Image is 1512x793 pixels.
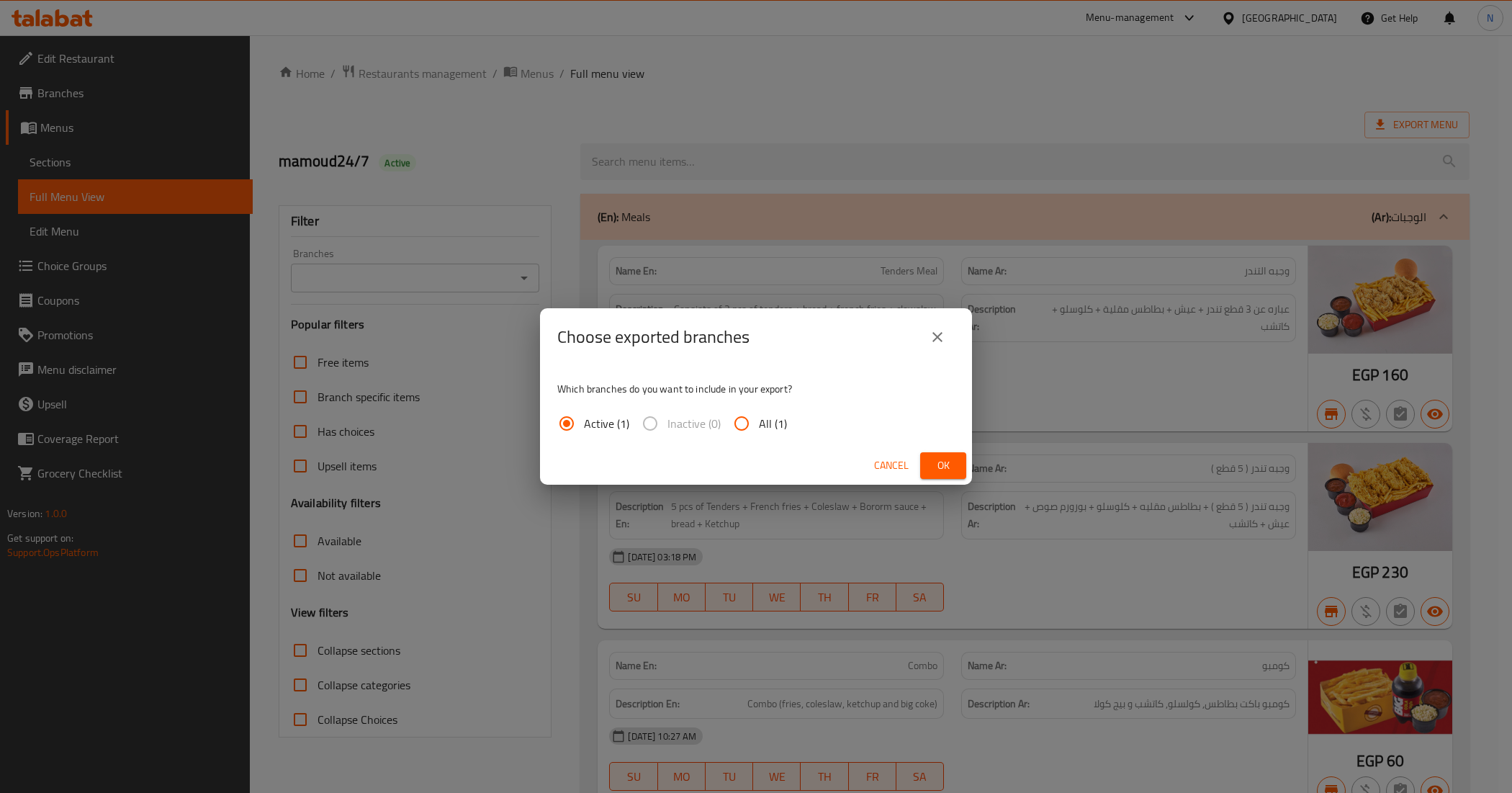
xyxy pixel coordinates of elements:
button: Ok [920,452,966,479]
span: Ok [932,457,955,475]
span: All (1) [759,415,787,432]
span: Inactive (0) [667,415,721,432]
span: Active (1) [584,415,629,432]
span: Cancel [874,457,909,475]
button: close [920,320,955,354]
button: Cancel [868,452,914,479]
p: Which branches do you want to include in your export? [557,382,955,396]
h2: Choose exported branches [557,326,750,349]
